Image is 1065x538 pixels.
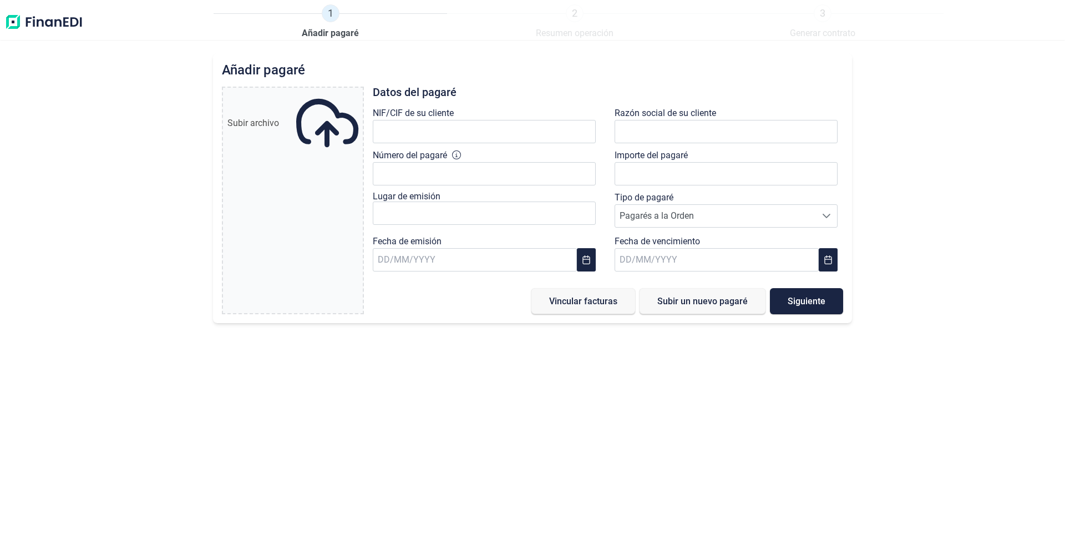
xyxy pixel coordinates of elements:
[615,235,700,248] label: Fecha de vencimiento
[549,297,617,305] span: Vincular facturas
[373,107,454,120] label: NIF/CIF de su cliente
[770,288,843,314] button: Siguiente
[577,248,596,271] button: Choose Date
[615,191,673,204] label: Tipo de pagaré
[657,297,748,305] span: Subir un nuevo pagaré
[373,87,843,98] h3: Datos del pagaré
[615,149,688,162] label: Importe del pagaré
[4,4,83,40] img: Logo de aplicación
[531,288,635,314] button: Vincular facturas
[322,4,339,22] span: 1
[373,235,442,248] label: Fecha de emisión
[640,288,765,314] button: Subir un nuevo pagaré
[615,107,716,120] label: Razón social de su cliente
[615,205,816,227] span: Pagarés a la Orden
[819,248,838,271] button: Choose Date
[227,92,358,154] div: Subir archivo
[302,4,359,40] a: 1Añadir pagaré
[222,62,843,78] h2: Añadir pagaré
[373,191,440,202] label: Lugar de emisión
[302,27,359,40] span: Añadir pagaré
[373,149,447,162] label: Número del pagaré
[615,248,819,271] input: DD/MM/YYYY
[788,297,825,305] span: Siguiente
[373,248,577,271] input: DD/MM/YYYY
